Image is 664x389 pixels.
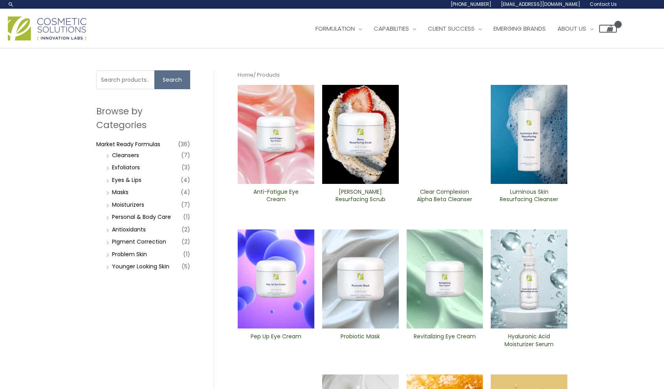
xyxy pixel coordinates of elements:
span: (7) [181,199,190,210]
a: Home [238,71,253,79]
a: Cleansers [112,151,139,159]
img: Revitalizing ​Eye Cream [407,229,483,328]
a: Luminous Skin Resurfacing ​Cleanser [497,188,561,206]
a: Client Success [422,17,488,40]
a: Capabilities [368,17,422,40]
span: Capabilities [374,24,409,33]
span: (4) [181,174,190,185]
a: Exfoliators [112,163,140,171]
img: Anti Fatigue Eye Cream [238,85,314,184]
a: PIgment Correction [112,238,166,246]
img: Luminous Skin Resurfacing ​Cleanser [491,85,567,184]
a: About Us [552,17,599,40]
h2: Luminous Skin Resurfacing ​Cleanser [497,188,561,203]
a: Formulation [310,17,368,40]
a: Hyaluronic Acid Moisturizer Serum [497,333,561,350]
a: Masks [112,188,128,196]
span: Contact Us [590,1,617,7]
span: (36) [178,139,190,150]
h2: Pep Up Eye Cream [244,333,308,348]
a: Probiotic Mask [329,333,392,350]
a: Search icon link [8,1,14,7]
a: View Shopping Cart, empty [599,25,617,33]
a: Anti-Fatigue Eye Cream [244,188,308,206]
span: (7) [181,150,190,161]
a: Market Ready Formulas [96,140,160,148]
span: Client Success [428,24,475,33]
h2: [PERSON_NAME] Resurfacing Scrub [329,188,392,203]
span: (5) [182,261,190,272]
a: Emerging Brands [488,17,552,40]
img: Berry Resurfacing Scrub [322,85,399,184]
a: Personal & Body Care [112,213,171,221]
h2: Probiotic Mask [329,333,392,348]
a: Antioxidants [112,226,146,233]
a: [PERSON_NAME] Resurfacing Scrub [329,188,392,206]
img: Hyaluronic moisturizer Serum [491,229,567,328]
h2: Anti-Fatigue Eye Cream [244,188,308,203]
a: Moisturizers [112,201,144,209]
input: Search products… [96,70,154,89]
span: About Us [558,24,586,33]
span: Formulation [315,24,355,33]
nav: Site Navigation [304,17,617,40]
img: Cosmetic Solutions Logo [8,17,86,40]
button: Search [154,70,190,89]
span: (3) [182,162,190,173]
span: (1) [183,211,190,222]
span: [PHONE_NUMBER] [451,1,492,7]
a: Eyes & Lips [112,176,141,184]
span: (1) [183,249,190,260]
img: Pep Up Eye Cream [238,229,314,328]
a: Pep Up Eye Cream [244,333,308,350]
span: (2) [182,236,190,247]
a: Revitalizing ​Eye Cream [413,333,476,350]
a: Problem Skin [112,250,147,258]
h2: Browse by Categories [96,105,190,131]
span: (4) [181,187,190,198]
nav: Breadcrumb [238,70,567,80]
h2: Revitalizing ​Eye Cream [413,333,476,348]
a: Younger Looking Skin [112,262,169,270]
span: (2) [182,224,190,235]
img: Probiotic Mask [322,229,399,328]
a: Clear Complexion Alpha Beta ​Cleanser [413,188,476,206]
h2: Clear Complexion Alpha Beta ​Cleanser [413,188,476,203]
img: Clear Complexion Alpha Beta ​Cleanser [407,85,483,184]
span: [EMAIL_ADDRESS][DOMAIN_NAME] [501,1,580,7]
span: Emerging Brands [493,24,546,33]
h2: Hyaluronic Acid Moisturizer Serum [497,333,561,348]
